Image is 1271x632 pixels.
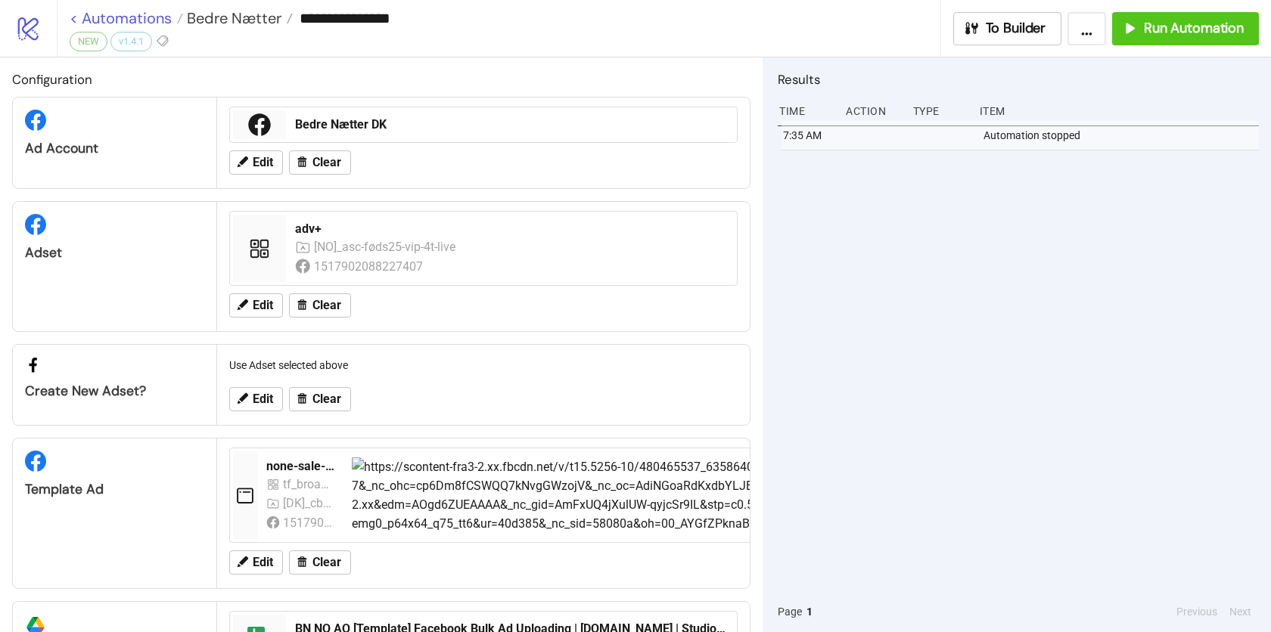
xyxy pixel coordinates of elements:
[295,221,728,237] div: adv+
[1172,603,1222,620] button: Previous
[912,97,968,125] div: Type
[295,116,728,133] div: Bedre Nætter DK
[25,383,204,400] div: Create new adset?
[953,12,1062,45] button: To Builder
[12,70,750,89] h2: Configuration
[283,475,334,494] div: tf_broad_p18-65-tilbud-none-sale
[25,244,204,262] div: Adset
[229,550,283,575] button: Edit
[283,494,334,513] div: [DK]_cbo_tilbud-ao
[253,299,273,312] span: Edit
[110,32,152,51] div: v1.4.1
[982,121,1263,150] div: Automation stopped
[266,458,340,475] div: none-sale-venus-seng_vid-16-20_4-5+9-16_mest-populære-seng
[283,513,334,532] div: 1517902088227407
[183,8,281,28] span: Bedre Nætter
[978,97,1259,125] div: Item
[778,70,1259,89] h2: Results
[289,550,351,575] button: Clear
[314,257,425,276] div: 1517902088227407
[229,293,283,318] button: Edit
[253,392,273,406] span: Edit
[223,351,744,380] div: Use Adset selected above
[25,481,204,498] div: Template Ad
[312,299,341,312] span: Clear
[253,556,273,569] span: Edit
[229,150,283,175] button: Edit
[312,392,341,406] span: Clear
[183,11,293,26] a: Bedre Nætter
[312,556,341,569] span: Clear
[70,32,107,51] div: NEW
[1067,12,1106,45] button: ...
[289,293,351,318] button: Clear
[289,150,351,175] button: Clear
[986,20,1046,37] span: To Builder
[782,121,837,150] div: 7:35 AM
[802,603,817,620] button: 1
[314,237,458,256] div: [NO]_asc-føds25-vip-4t-live
[844,97,900,125] div: Action
[312,156,341,169] span: Clear
[25,140,204,157] div: Ad Account
[1144,20,1244,37] span: Run Automation
[778,97,834,125] div: Time
[1112,12,1259,45] button: Run Automation
[1225,603,1256,620] button: Next
[289,387,351,411] button: Clear
[778,603,802,620] span: Page
[70,11,183,26] a: < Automations
[229,387,283,411] button: Edit
[253,156,273,169] span: Edit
